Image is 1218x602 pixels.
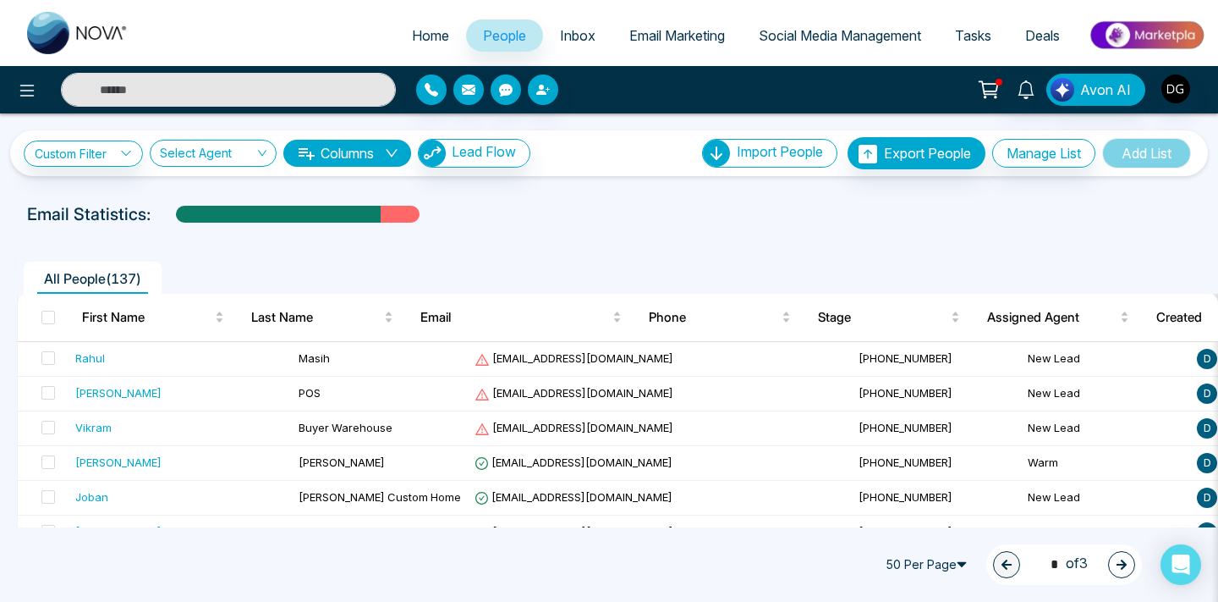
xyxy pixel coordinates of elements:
span: People [483,27,526,44]
span: [EMAIL_ADDRESS][DOMAIN_NAME] [475,386,673,400]
span: D [1197,453,1217,473]
th: Last Name [238,294,407,341]
div: Rahul [75,350,105,367]
th: Stage [804,294,974,341]
span: [EMAIL_ADDRESS][DOMAIN_NAME] [475,525,673,538]
div: Open Intercom Messenger [1160,544,1201,585]
td: New Lead [1021,481,1190,516]
span: [PERSON_NAME] [299,456,385,469]
div: [PERSON_NAME] [75,454,162,471]
span: D [1197,418,1217,439]
button: Manage List [992,139,1095,168]
div: [PERSON_NAME] [75,523,162,540]
span: Email [420,307,609,328]
img: Nova CRM Logo [27,12,129,54]
span: 50 Per Page [878,551,979,578]
span: D [1197,488,1217,508]
span: [PHONE_NUMBER] [859,525,952,538]
span: [EMAIL_ADDRESS][DOMAIN_NAME] [475,421,673,434]
td: New Lead [1021,377,1190,411]
a: Lead FlowLead Flow [411,139,530,168]
span: [PHONE_NUMBER] [859,490,952,504]
span: Export People [884,145,971,162]
span: All People ( 137 ) [37,270,148,287]
a: Custom Filter [24,141,143,167]
span: Buyer [299,525,329,538]
img: Lead Flow [1051,78,1074,102]
span: D [1197,522,1217,543]
span: Stage [818,307,947,328]
a: Home [395,19,466,52]
th: Phone [635,294,804,341]
p: Email Statistics: [27,202,151,227]
span: Deals [1025,27,1060,44]
a: Email Marketing [612,19,742,52]
button: Lead Flow [418,139,530,168]
a: Inbox [543,19,612,52]
button: Export People [848,137,985,169]
a: Social Media Management [742,19,938,52]
button: Avon AI [1046,74,1145,106]
span: First Name [82,307,211,328]
span: [PHONE_NUMBER] [859,456,952,469]
td: New Lead [1021,342,1190,377]
span: Lead Flow [452,143,516,160]
th: Email [407,294,635,341]
span: Last Name [251,307,381,328]
img: User Avatar [1161,75,1190,103]
span: down [385,146,398,160]
a: People [466,19,543,52]
span: Phone [649,307,778,328]
span: Social Media Management [759,27,921,44]
span: [PHONE_NUMBER] [859,351,952,365]
td: Warm [1021,446,1190,481]
span: [EMAIL_ADDRESS][DOMAIN_NAME] [475,490,672,504]
div: [PERSON_NAME] [75,384,162,401]
span: [PHONE_NUMBER] [859,386,952,400]
span: Masih [299,351,330,365]
span: Avon AI [1080,80,1131,100]
span: POS [299,386,321,400]
span: [PHONE_NUMBER] [859,421,952,434]
span: of 3 [1040,553,1088,576]
img: Market-place.gif [1085,16,1208,54]
span: [PERSON_NAME] Custom Home [299,490,461,504]
span: [EMAIL_ADDRESS][DOMAIN_NAME] [475,456,672,469]
span: Tasks [955,27,991,44]
span: D [1197,384,1217,404]
div: Joban [75,489,108,505]
span: Import People [737,143,823,160]
span: Home [412,27,449,44]
span: [EMAIL_ADDRESS][DOMAIN_NAME] [475,351,673,365]
a: Tasks [938,19,1008,52]
th: First Name [69,294,238,341]
a: Deals [1008,19,1077,52]
td: New Lead [1021,411,1190,446]
span: Assigned Agent [987,307,1116,328]
th: Assigned Agent [974,294,1143,341]
span: Email Marketing [629,27,725,44]
span: Buyer Warehouse [299,421,392,434]
img: Lead Flow [419,140,446,167]
div: Vikram [75,419,112,436]
span: Inbox [560,27,595,44]
td: New Lead [1021,516,1190,550]
button: Columnsdown [283,140,411,167]
span: D [1197,349,1217,369]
